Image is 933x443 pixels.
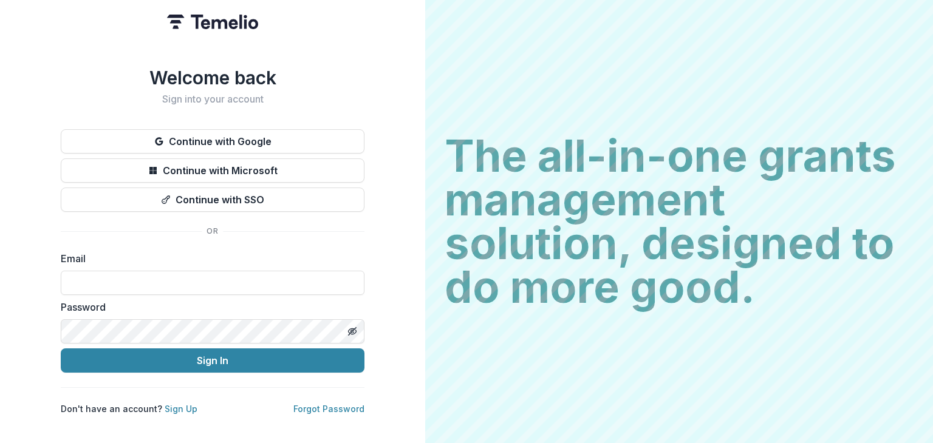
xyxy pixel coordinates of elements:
button: Continue with SSO [61,188,364,212]
button: Continue with Microsoft [61,158,364,183]
h1: Welcome back [61,67,364,89]
a: Sign Up [165,404,197,414]
label: Email [61,251,357,266]
button: Toggle password visibility [343,322,362,341]
label: Password [61,300,357,314]
h2: Sign into your account [61,93,364,105]
button: Continue with Google [61,129,364,154]
img: Temelio [167,15,258,29]
p: Don't have an account? [61,402,197,415]
a: Forgot Password [293,404,364,414]
button: Sign In [61,348,364,373]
